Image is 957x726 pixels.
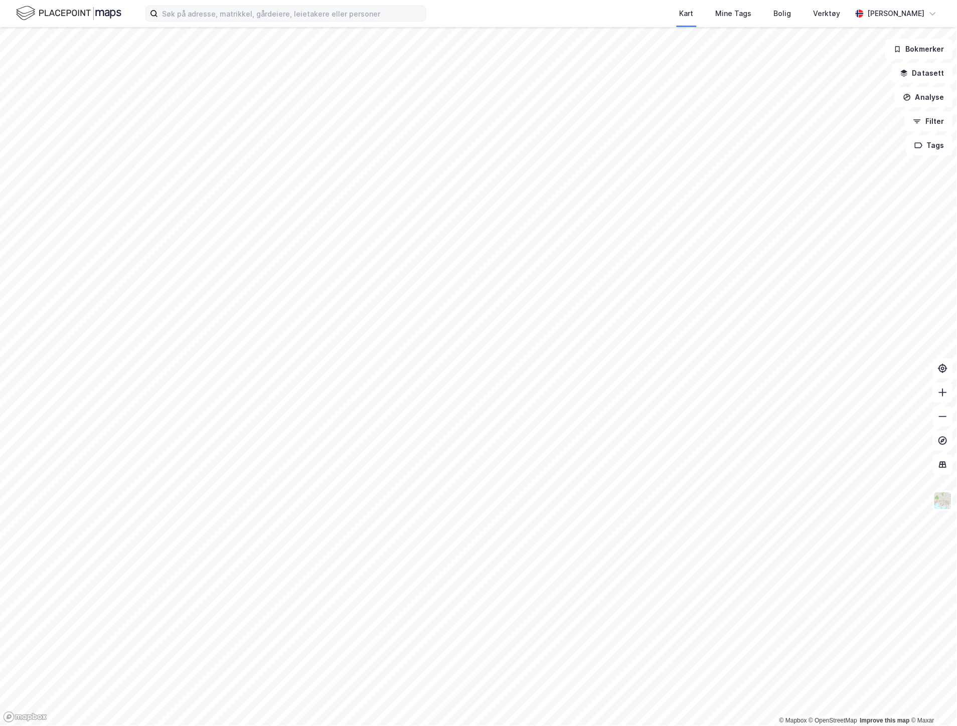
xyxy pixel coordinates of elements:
input: Søk på adresse, matrikkel, gårdeiere, leietakere eller personer [158,6,426,21]
img: logo.f888ab2527a4732fd821a326f86c7f29.svg [16,5,121,22]
div: Kontrollprogram for chat [907,678,957,726]
div: [PERSON_NAME] [868,8,925,20]
iframe: Chat Widget [907,678,957,726]
div: Mine Tags [716,8,752,20]
div: Kart [680,8,694,20]
div: Verktøy [814,8,841,20]
div: Bolig [774,8,791,20]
